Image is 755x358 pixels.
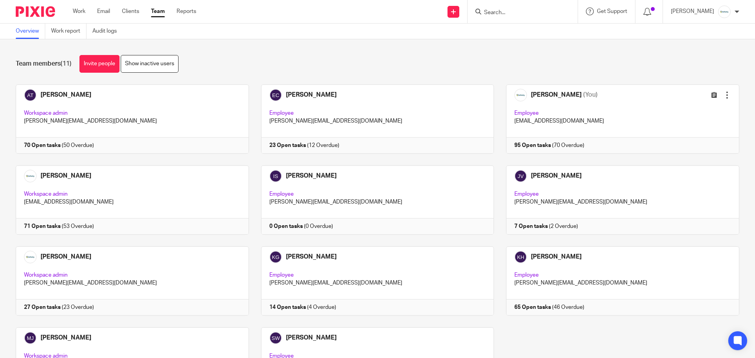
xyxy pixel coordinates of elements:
img: Infinity%20Logo%20with%20Whitespace%20.png [718,6,731,18]
span: (11) [61,61,72,67]
a: Overview [16,24,45,39]
a: Clients [122,7,139,15]
a: Audit logs [92,24,123,39]
a: Reports [177,7,196,15]
a: Team [151,7,165,15]
a: Email [97,7,110,15]
a: Show inactive users [121,55,179,73]
span: Get Support [597,9,627,14]
a: Work [73,7,85,15]
input: Search [483,9,554,17]
p: [PERSON_NAME] [671,7,714,15]
h1: Team members [16,60,72,68]
a: Work report [51,24,87,39]
a: Invite people [79,55,120,73]
img: Pixie [16,6,55,17]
